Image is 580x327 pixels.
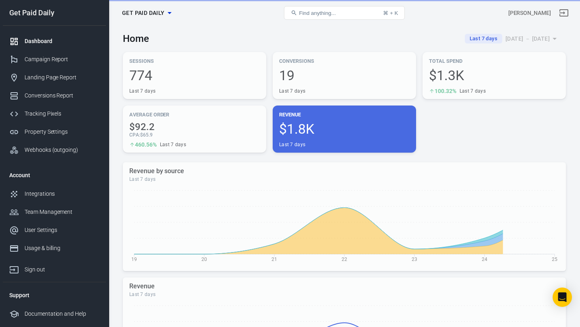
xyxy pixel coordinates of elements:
[3,105,106,123] a: Tracking Pixels
[553,288,572,307] div: Open Intercom Messenger
[284,6,405,20] button: Find anything...⌘ + K
[3,68,106,87] a: Landing Page Report
[25,110,99,118] div: Tracking Pixels
[3,50,106,68] a: Campaign Report
[3,203,106,221] a: Team Management
[25,55,99,64] div: Campaign Report
[3,9,106,17] div: Get Paid Daily
[3,185,106,203] a: Integrations
[123,33,149,44] h3: Home
[25,73,99,82] div: Landing Page Report
[25,244,99,252] div: Usage & billing
[25,208,99,216] div: Team Management
[3,123,106,141] a: Property Settings
[122,8,165,18] span: Get Paid Daily
[25,146,99,154] div: Webhooks (outgoing)
[3,257,106,279] a: Sign out
[3,166,106,185] li: Account
[25,128,99,136] div: Property Settings
[119,6,174,21] button: Get Paid Daily
[3,87,106,105] a: Conversions Report
[25,265,99,274] div: Sign out
[25,190,99,198] div: Integrations
[383,10,398,16] div: ⌘ + K
[25,310,99,318] div: Documentation and Help
[3,221,106,239] a: User Settings
[554,3,574,23] a: Sign out
[3,286,106,305] li: Support
[299,10,336,16] span: Find anything...
[25,226,99,234] div: User Settings
[508,9,551,17] div: Account id: VKdrdYJY
[25,91,99,100] div: Conversions Report
[25,37,99,46] div: Dashboard
[3,239,106,257] a: Usage & billing
[3,141,106,159] a: Webhooks (outgoing)
[3,32,106,50] a: Dashboard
